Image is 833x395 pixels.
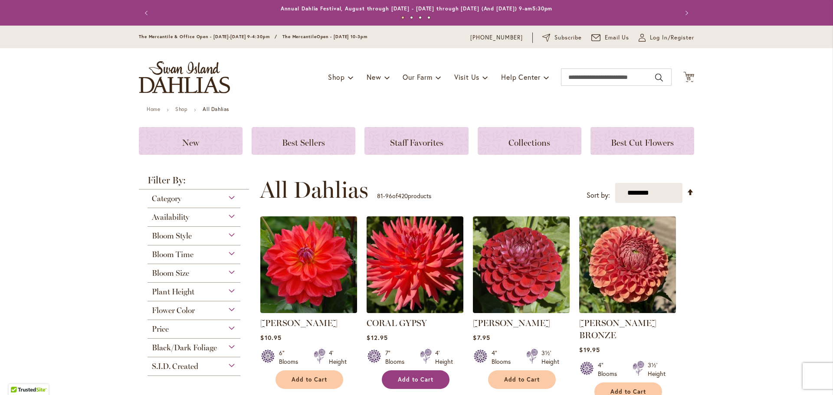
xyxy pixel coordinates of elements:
[152,212,189,222] span: Availability
[650,33,694,42] span: Log In/Register
[152,362,198,371] span: S.I.D. Created
[473,216,570,313] img: CORNEL
[152,343,217,353] span: Black/Dark Foliage
[328,72,345,82] span: Shop
[282,137,325,148] span: Best Sellers
[492,349,516,366] div: 4" Blooms
[473,333,490,342] span: $7.95
[501,72,541,82] span: Help Center
[454,72,479,82] span: Visit Us
[367,216,463,313] img: CORAL GYPSY
[579,216,676,313] img: CORNEL BRONZE
[677,4,694,22] button: Next
[385,349,410,366] div: 7" Blooms
[260,216,357,313] img: COOPER BLAINE
[317,34,367,39] span: Open - [DATE] 10-3pm
[152,324,169,334] span: Price
[419,16,422,19] button: 3 of 4
[427,16,430,19] button: 4 of 4
[252,127,355,155] a: Best Sellers
[403,72,432,82] span: Our Farm
[579,307,676,315] a: CORNEL BRONZE
[648,361,666,378] div: 3½' Height
[7,364,31,388] iframe: Launch Accessibility Center
[473,307,570,315] a: CORNEL
[554,33,582,42] span: Subscribe
[401,16,404,19] button: 1 of 4
[541,349,559,366] div: 3½' Height
[152,194,181,203] span: Category
[152,268,189,278] span: Bloom Size
[398,376,433,383] span: Add to Cart
[260,333,281,342] span: $10.95
[367,72,381,82] span: New
[590,127,694,155] a: Best Cut Flowers
[579,318,656,340] a: [PERSON_NAME] BRONZE
[398,192,408,200] span: 420
[329,349,347,366] div: 4' Height
[139,34,317,39] span: The Mercantile & Office Open - [DATE]-[DATE] 9-4:30pm / The Mercantile
[175,106,187,112] a: Shop
[260,318,338,328] a: [PERSON_NAME]
[152,287,194,297] span: Plant Height
[182,137,199,148] span: New
[292,376,327,383] span: Add to Cart
[367,307,463,315] a: CORAL GYPSY
[152,231,192,241] span: Bloom Style
[587,187,610,203] label: Sort by:
[598,361,622,378] div: 4" Blooms
[275,370,343,389] button: Add to Cart
[686,76,692,82] span: 15
[605,33,630,42] span: Email Us
[473,318,550,328] a: [PERSON_NAME]
[591,33,630,42] a: Email Us
[139,176,249,189] strong: Filter By:
[281,5,553,12] a: Annual Dahlia Festival, August through [DATE] - [DATE] through [DATE] (And [DATE]) 9-am5:30pm
[611,137,674,148] span: Best Cut Flowers
[279,349,303,366] div: 6" Blooms
[364,127,468,155] a: Staff Favorites
[377,189,431,203] p: - of products
[542,33,582,42] a: Subscribe
[147,106,160,112] a: Home
[367,333,387,342] span: $12.95
[435,349,453,366] div: 4' Height
[385,192,392,200] span: 96
[203,106,229,112] strong: All Dahlias
[579,346,600,354] span: $19.95
[152,306,195,315] span: Flower Color
[390,137,443,148] span: Staff Favorites
[139,61,230,93] a: store logo
[410,16,413,19] button: 2 of 4
[508,137,550,148] span: Collections
[260,307,357,315] a: COOPER BLAINE
[139,4,156,22] button: Previous
[504,376,540,383] span: Add to Cart
[260,177,368,203] span: All Dahlias
[377,192,383,200] span: 81
[639,33,694,42] a: Log In/Register
[139,127,243,155] a: New
[152,250,193,259] span: Bloom Time
[382,370,449,389] button: Add to Cart
[488,370,556,389] button: Add to Cart
[470,33,523,42] a: [PHONE_NUMBER]
[683,72,694,83] button: 15
[478,127,581,155] a: Collections
[367,318,427,328] a: CORAL GYPSY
